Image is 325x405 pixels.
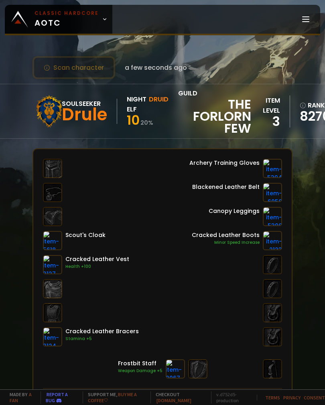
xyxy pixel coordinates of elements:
[62,109,107,121] div: Drule
[118,368,162,374] div: Weapon Damage +5
[43,255,62,274] img: item-2127
[5,5,112,34] a: Classic HardcoreAOTC
[209,207,260,215] div: Canopy Leggings
[263,183,282,202] img: item-6058
[192,239,260,246] div: Minor Speed Increase
[65,263,129,270] div: Health +100
[251,95,280,115] div: item level
[263,231,282,250] img: item-2123
[263,159,282,178] img: item-5394
[35,10,99,17] small: Classic Hardcore
[140,119,153,127] small: 20 %
[211,391,252,403] span: v. d752d5 - production
[65,327,139,336] div: Cracked Leather Bracers
[65,231,106,239] div: Scout's Cloak
[251,115,280,128] div: 3
[65,255,129,263] div: Cracked Leather Vest
[156,397,191,403] a: [DOMAIN_NAME]
[283,395,301,401] a: Privacy
[150,391,206,403] span: Checkout
[149,94,169,114] div: Druid
[43,231,62,250] img: item-5618
[263,207,282,226] img: item-5398
[35,10,99,29] span: AOTC
[125,63,187,73] span: a few seconds ago
[88,391,137,403] a: Buy me a coffee
[178,88,251,134] div: guild
[118,359,162,368] div: Frostbit Staff
[304,395,325,401] a: Consent
[127,111,140,129] span: 10
[46,391,68,403] a: Report a bug
[265,395,280,401] a: Terms
[32,56,115,79] button: Scan character
[189,159,260,167] div: Archery Training Gloves
[166,359,185,379] img: item-2067
[127,94,146,114] div: Night Elf
[178,98,251,134] span: The Forlorn Few
[65,336,139,342] div: Stamina +5
[10,391,32,403] a: a fan
[192,183,260,191] div: Blackened Leather Belt
[43,327,62,346] img: item-2124
[5,391,36,403] span: Made by
[83,391,146,403] span: Support me,
[192,231,260,239] div: Cracked Leather Boots
[62,99,107,109] div: Soulseeker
